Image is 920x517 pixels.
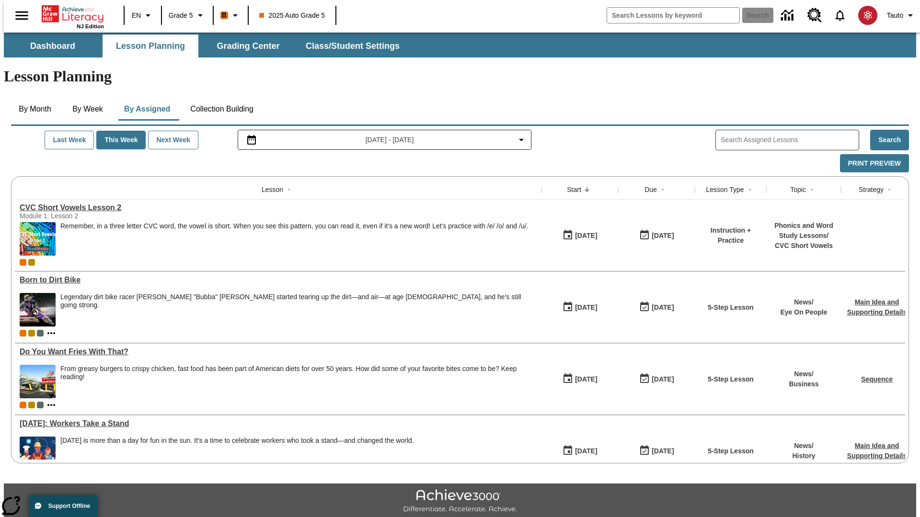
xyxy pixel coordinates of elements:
[20,276,537,284] a: Born to Dirt Bike, Lessons
[403,489,517,514] img: Achieve3000 Differentiate Accelerate Achieve
[575,302,597,314] div: [DATE]
[169,11,193,21] span: Grade 5
[283,184,295,195] button: Sort
[700,225,762,246] p: Instruction + Practice
[242,134,528,146] button: Select the date range menu item
[60,222,528,256] div: Remember, in a three letter CVC word, the vowel is short. When you see this pattern, you can read...
[20,212,163,220] div: Module 1: Lesson 2
[852,3,883,28] button: Select a new avatar
[46,327,57,339] button: Show more classes
[77,23,104,29] span: NJ Edition
[887,11,903,21] span: Tauto
[103,34,198,57] button: Lesson Planning
[744,184,756,195] button: Sort
[847,298,907,316] a: Main Idea and Supporting Details
[60,293,537,326] div: Legendary dirt bike racer James "Bubba" Stewart started tearing up the dirt—and air—at age 4, and...
[4,34,408,57] div: SubNavbar
[5,34,101,57] button: Dashboard
[559,226,600,245] button: 09/19/25: First time the lesson was available
[884,184,895,195] button: Sort
[20,203,537,212] div: CVC Short Vowels Lesson 2
[96,131,146,149] button: This Week
[20,259,26,266] div: Current Class
[806,184,817,195] button: Sort
[60,437,414,445] div: [DATE] is more than a day for fun in the sun. It's a time to celebrate workers who took a stand—a...
[559,442,600,460] button: 09/16/25: First time the lesson was available
[28,402,35,408] div: New 2025 class
[4,33,916,57] div: SubNavbar
[516,134,527,146] svg: Collapse Date Range Filter
[132,11,141,21] span: EN
[28,330,35,337] div: New 2025 class
[575,445,597,457] div: [DATE]
[575,230,597,242] div: [DATE]
[20,348,537,356] a: Do You Want Fries With That?, Lessons
[790,185,806,194] div: Topic
[771,221,836,241] p: Phonics and Word Study Lessons /
[60,365,537,398] div: From greasy burgers to crispy chicken, fast food has been part of American diets for over 50 year...
[200,34,296,57] button: Grading Center
[636,298,677,316] button: 09/16/25: Last day the lesson can be accessed
[29,495,98,517] button: Support Offline
[48,503,90,509] span: Support Offline
[883,7,920,24] button: Profile/Settings
[42,4,104,23] a: Home
[183,98,261,121] button: Collection Building
[28,259,35,266] div: New 2025 class
[581,184,593,195] button: Sort
[217,41,279,52] span: Grading Center
[37,330,44,337] div: OL 2025 Auto Grade 6
[217,7,245,24] button: Boost Class color is orange. Change class color
[20,419,537,428] div: Labor Day: Workers Take a Stand
[20,222,56,256] img: CVC Short Vowels Lesson 2.
[708,303,754,313] p: 5-Step Lesson
[789,379,818,389] p: Business
[46,399,57,411] button: Show more classes
[859,185,884,194] div: Strategy
[20,293,56,326] img: Motocross racer James Stewart flies through the air on his dirt bike.
[45,131,94,149] button: Last Week
[116,41,185,52] span: Lesson Planning
[20,419,537,428] a: Labor Day: Workers Take a Stand, Lessons
[858,6,877,25] img: avatar image
[870,130,909,150] button: Search
[20,402,26,408] div: Current Class
[222,9,227,21] span: B
[792,441,815,451] p: News /
[37,402,44,408] div: OL 2025 Auto Grade 6
[802,2,828,28] a: Resource Center, Will open in new tab
[652,230,674,242] div: [DATE]
[30,41,75,52] span: Dashboard
[60,293,537,309] div: Legendary dirt bike racer [PERSON_NAME] "Bubba" [PERSON_NAME] started tearing up the dirt—and air...
[792,451,815,461] p: History
[11,98,59,121] button: By Month
[8,1,36,30] button: Open side menu
[636,370,677,388] button: 09/16/25: Last day the lesson can be accessed
[828,3,852,28] a: Notifications
[20,365,56,398] img: One of the first McDonald's stores, with the iconic red sign and golden arches.
[20,203,537,212] a: CVC Short Vowels Lesson 2, Lessons
[366,135,414,145] span: [DATE] - [DATE]
[20,330,26,337] div: Current Class
[20,437,56,470] img: A banner with a blue background shows an illustrated row of diverse men and women dressed in clot...
[780,297,827,307] p: News /
[20,348,537,356] div: Do You Want Fries With That?
[64,98,112,121] button: By Week
[262,185,283,194] div: Lesson
[708,374,754,384] p: 5-Step Lesson
[567,185,581,194] div: Start
[721,133,859,147] input: Search Assigned Lessons
[60,437,414,470] div: Labor Day is more than a day for fun in the sun. It's a time to celebrate workers who took a stan...
[559,370,600,388] button: 09/16/25: First time the lesson was available
[652,445,674,457] div: [DATE]
[636,226,677,245] button: 09/19/25: Last day the lesson can be accessed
